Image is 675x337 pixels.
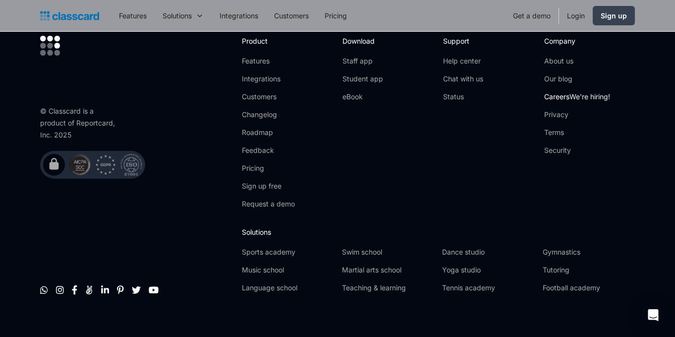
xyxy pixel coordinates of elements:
a: Football academy [543,283,635,293]
a: Staff app [342,56,383,66]
a:  [132,285,141,295]
a: About us [544,56,610,66]
a: Pricing [317,4,355,27]
a: Gymnastics [543,247,635,257]
a: Sports academy [242,247,334,257]
a: Tennis academy [442,283,534,293]
a:  [56,285,64,295]
h2: Download [342,36,383,46]
span: We're hiring! [569,92,610,101]
a: Swim school [342,247,434,257]
a: Dance studio [442,247,534,257]
a: Changelog [242,110,295,120]
a: Yoga studio [442,265,534,275]
h2: Support [443,36,483,46]
a: Sign up [593,6,635,25]
div: © Classcard is a product of Reportcard, Inc. 2025 [40,105,119,141]
h2: Solutions [242,227,635,237]
a: Security [544,145,610,155]
a: Chat with us [443,74,483,84]
a: Roadmap [242,128,295,137]
a: Feedback [242,145,295,155]
a: Help center [443,56,483,66]
a: Status [443,92,483,102]
a: Privacy [544,110,610,120]
a: Request a demo [242,199,295,209]
a: Integrations [242,74,295,84]
a: Terms [544,128,610,137]
a: Martial arts school [342,265,434,275]
a:  [72,285,77,295]
a: Customers [242,92,295,102]
a: CareersWe're hiring! [544,92,610,102]
a: Our blog [544,74,610,84]
div: Open Intercom Messenger [641,303,665,327]
a: Tutoring [543,265,635,275]
a: Sign up free [242,181,295,191]
a: Pricing [242,163,295,173]
a: Student app [342,74,383,84]
a: Music school [242,265,334,275]
h2: Product [242,36,295,46]
a: home [40,9,99,23]
a: Features [242,56,295,66]
a: eBook [342,92,383,102]
a: Features [111,4,155,27]
a: Teaching & learning [342,283,434,293]
a: Login [559,4,593,27]
a: Customers [266,4,317,27]
a:  [85,285,93,295]
a: Integrations [212,4,266,27]
a:  [40,285,48,295]
div: Sign up [601,10,627,21]
a: Get a demo [505,4,559,27]
a:  [101,285,109,295]
a:  [149,285,159,295]
div: Solutions [163,10,192,21]
a: Language school [242,283,334,293]
a:  [117,285,124,295]
div: Solutions [155,4,212,27]
h2: Company [544,36,610,46]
